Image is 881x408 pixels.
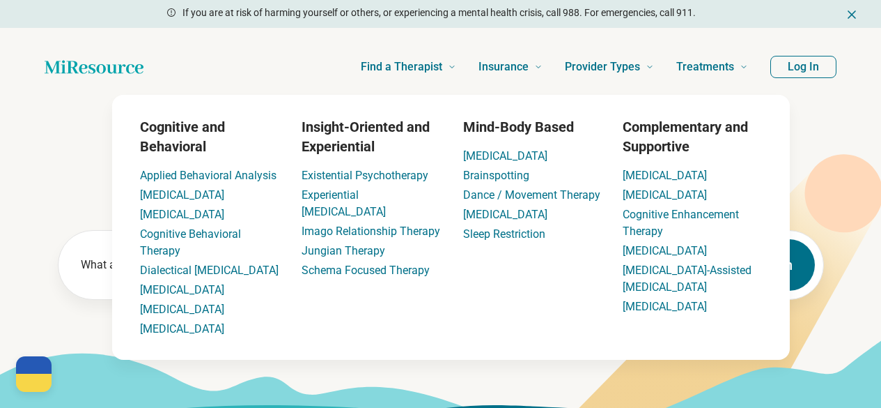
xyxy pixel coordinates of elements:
a: Cognitive Enhancement Therapy [623,208,739,238]
div: Treatments [29,95,873,360]
h3: Cognitive and Behavioral [140,117,279,156]
a: [MEDICAL_DATA] [140,208,224,221]
a: [MEDICAL_DATA] [623,169,707,182]
a: Dialectical [MEDICAL_DATA] [140,264,279,277]
h3: Complementary and Supportive [623,117,762,156]
button: Log In [770,56,836,78]
a: [MEDICAL_DATA] [623,188,707,202]
a: Home page [45,53,143,81]
span: Treatments [676,57,734,77]
p: If you are at risk of harming yourself or others, or experiencing a mental health crisis, call 98... [182,6,696,20]
a: [MEDICAL_DATA] [623,244,707,257]
a: [MEDICAL_DATA] [623,300,707,313]
span: Provider Types [565,57,640,77]
a: Schema Focused Therapy [302,264,430,277]
a: Insurance [478,39,543,95]
h3: Mind-Body Based [463,117,600,137]
a: Find a Therapist [361,39,456,95]
a: [MEDICAL_DATA] [140,303,224,316]
a: Sleep Restriction [463,227,545,241]
a: Jungian Therapy [302,244,385,257]
a: [MEDICAL_DATA] [140,188,224,202]
span: Insurance [478,57,529,77]
a: Experiential [MEDICAL_DATA] [302,188,386,218]
a: Cognitive Behavioral Therapy [140,227,241,257]
button: Dismiss [845,6,859,22]
a: Imago Relationship Therapy [302,225,440,238]
span: Find a Therapist [361,57,442,77]
a: [MEDICAL_DATA] [140,283,224,296]
a: Dance / Movement Therapy [463,188,600,202]
a: [MEDICAL_DATA] [463,149,547,163]
a: [MEDICAL_DATA] [463,208,547,221]
a: Existential Psychotherapy [302,169,428,182]
a: Provider Types [565,39,654,95]
a: Treatments [676,39,748,95]
a: [MEDICAL_DATA]-Assisted [MEDICAL_DATA] [623,264,751,294]
h3: Insight-Oriented and Experiential [302,117,441,156]
a: [MEDICAL_DATA] [140,322,224,335]
a: Brainspotting [463,169,529,182]
a: Applied Behavioral Analysis [140,169,276,182]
